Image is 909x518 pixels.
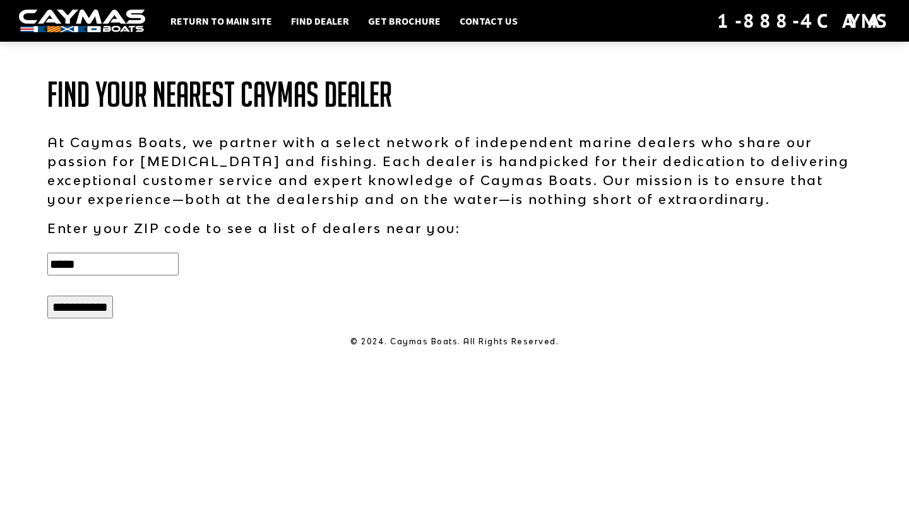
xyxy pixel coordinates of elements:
[19,9,145,33] img: white-logo-c9c8dbefe5ff5ceceb0f0178aa75bf4bb51f6bca0971e226c86eb53dfe498488.png
[47,76,862,114] h1: Find Your Nearest Caymas Dealer
[285,13,355,29] a: Find Dealer
[164,13,278,29] a: Return to main site
[717,7,890,35] div: 1-888-4CAYMAS
[47,219,862,238] p: Enter your ZIP code to see a list of dealers near you:
[47,336,862,347] p: © 2024. Caymas Boats. All Rights Reserved.
[362,13,447,29] a: Get Brochure
[453,13,524,29] a: Contact Us
[47,133,862,208] p: At Caymas Boats, we partner with a select network of independent marine dealers who share our pas...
